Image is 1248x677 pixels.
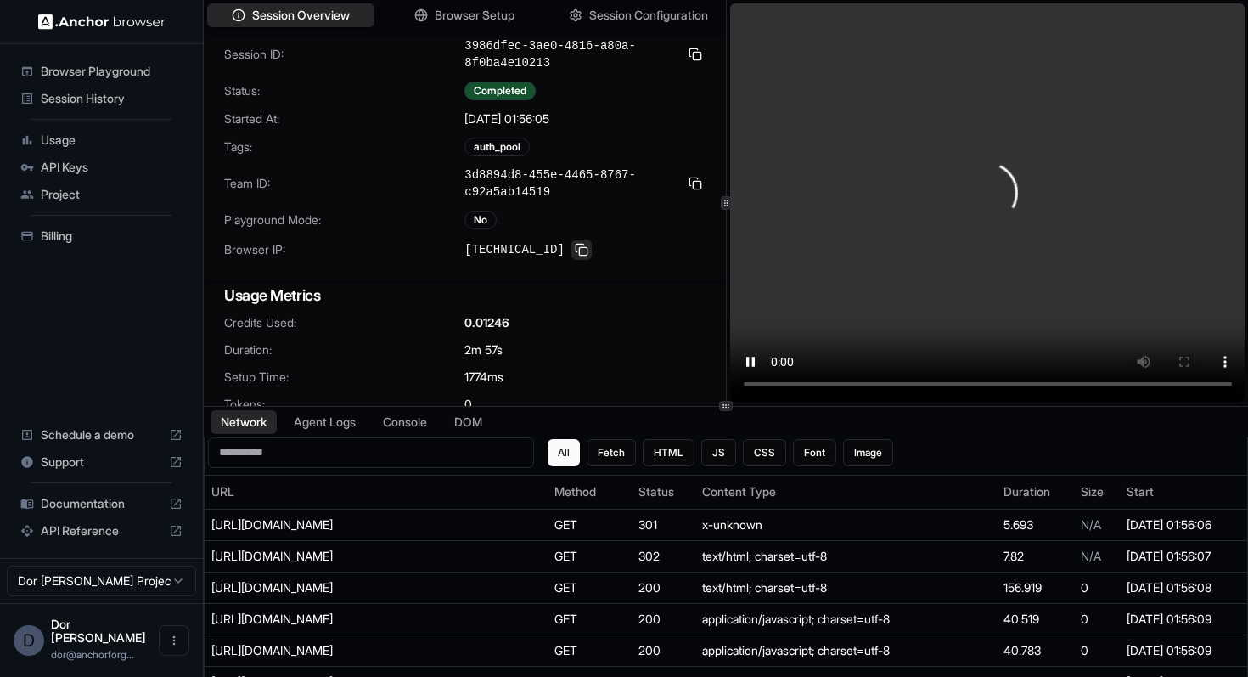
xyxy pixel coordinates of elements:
td: GET [548,540,632,572]
div: auth_pool [464,138,530,156]
div: Support [14,449,189,476]
td: 0 [1074,635,1121,666]
div: https://twitter.com/ [211,548,466,565]
span: Setup Time: [224,369,464,386]
td: 0 [1074,572,1121,603]
div: Browser Playground [14,58,189,85]
td: 0 [1074,603,1121,635]
button: Agent Logs [284,410,366,434]
span: 0.01246 [464,314,509,331]
div: Documentation [14,490,189,517]
span: dor@anchorforge.io [51,648,134,661]
td: [DATE] 01:56:08 [1120,572,1247,603]
div: https://x.com/ [211,579,466,596]
td: 200 [632,603,694,635]
h3: Usage Metrics [224,284,706,307]
span: Session Overview [252,7,350,24]
span: Support [41,454,162,471]
button: Font [793,439,836,466]
td: GET [548,635,632,666]
span: 3d8894d8-455e-4465-8767-c92a5ab14519 [464,166,677,200]
span: API Keys [41,159,183,176]
button: Fetch [587,439,636,466]
span: 3986dfec-3ae0-4816-a80a-8f0ba4e10213 [464,37,677,71]
span: Dor Dankner [51,617,146,645]
span: Status: [224,82,464,99]
span: 1774 ms [464,369,503,386]
button: All [548,439,580,466]
span: Browser Playground [41,63,183,80]
span: Session History [41,90,183,107]
span: Tokens: [224,396,464,413]
td: GET [548,509,632,540]
div: Billing [14,223,189,250]
span: Browser Setup [435,7,514,24]
span: Schedule a demo [41,426,162,443]
div: Usage [14,127,189,154]
span: N/A [1081,517,1101,532]
span: Documentation [41,495,162,512]
td: application/javascript; charset=utf-8 [695,603,997,635]
span: Usage [41,132,183,149]
div: https://abs.twimg.com/responsive-web/client-web/vendor-3dfac8a4.346d055a.js [211,642,466,659]
span: Session ID: [224,46,464,63]
span: Duration: [224,341,464,358]
div: Completed [464,82,536,100]
td: text/html; charset=utf-8 [695,540,997,572]
td: [DATE] 01:56:09 [1120,635,1247,666]
td: 302 [632,540,694,572]
span: Billing [41,228,183,245]
img: Anchor Logo [38,14,166,30]
span: Started At: [224,110,464,127]
div: Method [554,483,626,500]
td: 5.693 [997,509,1074,540]
span: Session Configuration [589,7,708,24]
td: 301 [632,509,694,540]
div: Duration [1003,483,1067,500]
div: Project [14,181,189,208]
td: application/javascript; charset=utf-8 [695,635,997,666]
td: 7.82 [997,540,1074,572]
div: https://abs.twimg.com/responsive-web/client-web/vendor-27545368.77b8a3ba.js [211,611,466,628]
button: JS [701,439,736,466]
div: Schedule a demo [14,421,189,449]
button: Open menu [159,625,189,656]
div: https://www.x.com/ [211,516,466,533]
td: 200 [632,635,694,666]
button: HTML [643,439,694,466]
div: No [464,211,497,229]
td: 156.919 [997,572,1074,603]
td: GET [548,603,632,635]
div: D [14,625,44,656]
span: [DATE] 01:56:05 [464,110,549,127]
button: Console [373,410,437,434]
button: Network [211,410,277,434]
td: [DATE] 01:56:06 [1120,509,1247,540]
td: [DATE] 01:56:07 [1120,540,1247,572]
div: API Reference [14,517,189,544]
span: 2m 57s [464,341,503,358]
div: Size [1081,483,1114,500]
span: N/A [1081,549,1101,563]
div: Status [638,483,688,500]
span: Tags: [224,138,464,155]
td: GET [548,572,632,603]
div: Session History [14,85,189,112]
span: Team ID: [224,175,464,192]
span: Credits Used: [224,314,464,331]
div: Start [1127,483,1240,500]
span: 0 [464,396,472,413]
div: URL [211,483,541,500]
span: API Reference [41,522,162,539]
span: Playground Mode: [224,212,464,228]
span: Browser IP: [224,241,464,258]
td: 200 [632,572,694,603]
span: [TECHNICAL_ID] [464,241,565,258]
div: API Keys [14,154,189,181]
button: Image [843,439,893,466]
td: 40.519 [997,603,1074,635]
td: [DATE] 01:56:09 [1120,603,1247,635]
td: text/html; charset=utf-8 [695,572,997,603]
span: Project [41,186,183,203]
button: CSS [743,439,786,466]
